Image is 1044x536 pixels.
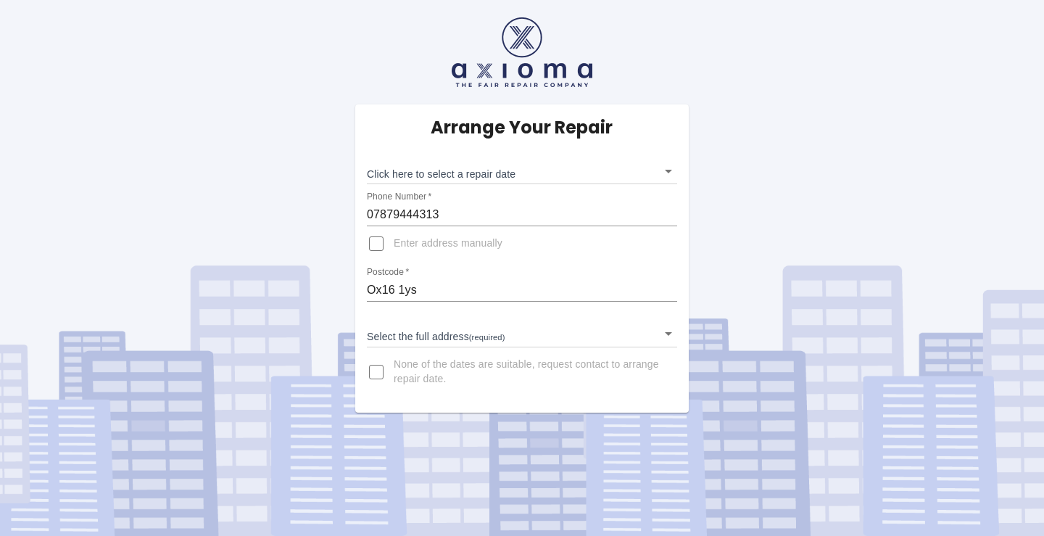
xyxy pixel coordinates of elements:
span: None of the dates are suitable, request contact to arrange repair date. [394,358,666,387]
label: Postcode [367,266,409,279]
label: Phone Number [367,191,431,203]
span: Enter address manually [394,236,502,251]
h5: Arrange Your Repair [431,116,613,139]
img: axioma [452,17,592,87]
